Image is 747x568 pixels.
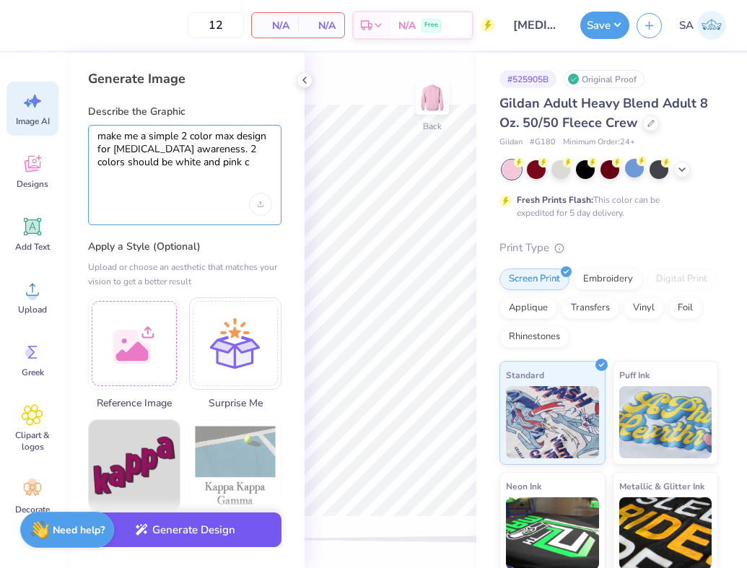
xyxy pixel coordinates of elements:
span: Gildan Adult Heavy Blend Adult 8 Oz. 50/50 Fleece Crew [499,95,708,131]
span: Greek [22,367,44,378]
span: Puff Ink [619,367,650,383]
img: Text-Based [89,420,180,511]
div: Digital Print [647,268,717,290]
img: Photorealistic [190,420,281,511]
div: # 525905B [499,70,556,88]
strong: Need help? [53,523,105,537]
div: Vinyl [624,297,664,319]
span: Add Text [15,241,50,253]
div: Embroidery [574,268,642,290]
span: Decorate [15,504,50,515]
strong: Fresh Prints Flash: [517,194,593,206]
span: Standard [506,367,544,383]
div: Rhinestones [499,326,569,348]
img: Simar Ahluwalia [697,11,726,40]
span: Clipart & logos [9,429,56,453]
span: # G180 [530,136,556,149]
span: Neon Ink [506,479,541,494]
span: N/A [307,18,336,33]
div: Print Type [499,240,718,256]
span: Minimum Order: 24 + [563,136,635,149]
div: Foil [668,297,702,319]
div: Applique [499,297,557,319]
span: Upload [18,304,47,315]
img: Puff Ink [619,386,712,458]
span: Image AI [16,115,50,127]
span: Surprise Me [189,396,281,411]
span: Designs [17,178,48,190]
span: N/A [398,18,416,33]
img: Back [418,84,447,113]
input: Untitled Design [502,11,573,40]
label: Apply a Style (Optional) [88,240,281,254]
span: Reference Image [88,396,180,411]
div: Upload image [249,193,272,216]
div: Upload or choose an aesthetic that matches your vision to get a better result [88,260,281,289]
div: Screen Print [499,268,569,290]
span: N/A [261,18,289,33]
button: Save [580,12,629,39]
textarea: make me a simple 2 color max design for [MEDICAL_DATA] awareness. 2 colors should be white and pi... [97,130,272,182]
div: Transfers [562,297,619,319]
span: Free [424,20,438,30]
button: Generate Design [88,512,281,548]
span: Metallic & Glitter Ink [619,479,704,494]
div: Original Proof [564,70,645,88]
div: This color can be expedited for 5 day delivery. [517,193,694,219]
a: SA [673,11,733,40]
img: Standard [506,386,599,458]
div: Generate Image [88,70,281,87]
span: Gildan [499,136,523,149]
div: Back [423,120,442,133]
label: Describe the Graphic [88,105,281,119]
input: – – [188,12,244,38]
span: SA [679,17,694,34]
